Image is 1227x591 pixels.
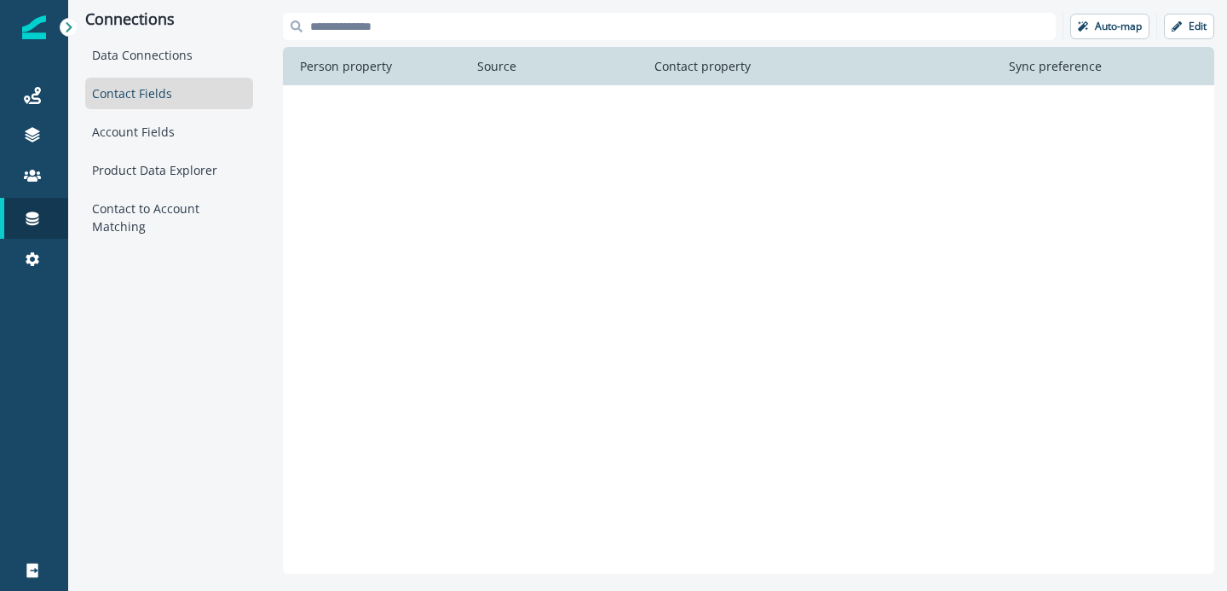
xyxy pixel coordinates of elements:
[1095,20,1142,32] p: Auto-map
[85,116,253,148] div: Account Fields
[1189,20,1207,32] p: Edit
[648,57,758,75] p: Contact property
[85,78,253,109] div: Contact Fields
[85,154,253,186] div: Product Data Explorer
[470,57,523,75] p: Source
[85,39,253,71] div: Data Connections
[85,193,253,242] div: Contact to Account Matching
[1070,14,1149,39] button: Auto-map
[1002,57,1109,75] p: Sync preference
[85,10,253,29] p: Connections
[22,15,46,39] img: Inflection
[293,57,399,75] p: Person property
[1164,14,1214,39] button: Edit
